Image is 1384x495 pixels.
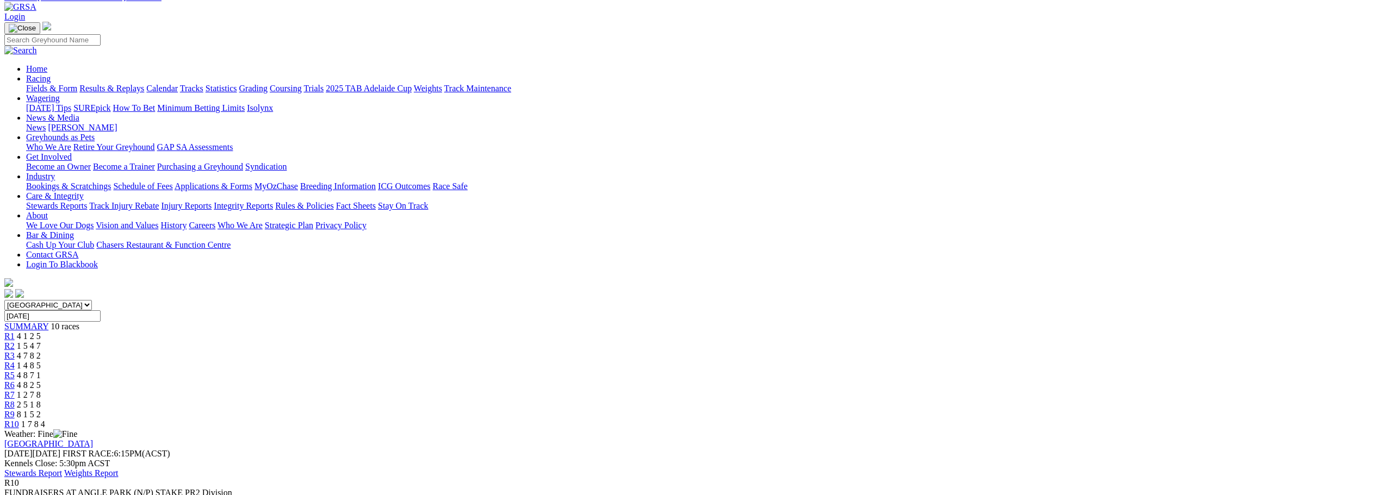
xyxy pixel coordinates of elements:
[51,322,79,331] span: 10 races
[26,221,94,230] a: We Love Our Dogs
[17,390,41,399] span: 1 2 7 8
[4,46,37,55] img: Search
[21,419,45,429] span: 1 7 8 4
[4,12,25,21] a: Login
[17,331,41,341] span: 4 1 2 5
[157,142,233,152] a: GAP SA Assessments
[42,22,51,30] img: logo-grsa-white.png
[26,260,98,269] a: Login To Blackbook
[303,84,324,93] a: Trials
[26,84,1380,93] div: Racing
[26,113,79,122] a: News & Media
[26,230,74,240] a: Bar & Dining
[206,84,237,93] a: Statistics
[26,64,47,73] a: Home
[4,341,15,350] a: R2
[26,123,46,132] a: News
[161,201,212,210] a: Injury Reports
[315,221,367,230] a: Privacy Policy
[26,152,72,161] a: Get Involved
[4,34,101,46] input: Search
[26,142,71,152] a: Who We Are
[189,221,215,230] a: Careers
[214,201,273,210] a: Integrity Reports
[26,133,95,142] a: Greyhounds as Pets
[4,361,15,370] a: R4
[326,84,412,93] a: 2025 TAB Adelaide Cup
[414,84,442,93] a: Weights
[63,449,114,458] span: FIRST RACE:
[218,221,263,230] a: Who We Are
[4,322,48,331] a: SUMMARY
[4,410,15,419] a: R9
[113,103,156,112] a: How To Bet
[336,201,376,210] a: Fact Sheets
[26,181,111,191] a: Bookings & Scratchings
[4,400,15,409] span: R8
[4,439,93,448] a: [GEOGRAPHIC_DATA]
[26,240,1380,250] div: Bar & Dining
[175,181,252,191] a: Applications & Forms
[17,410,41,419] span: 8 1 5 2
[63,449,170,458] span: 6:15PM(ACST)
[378,181,430,191] a: ICG Outcomes
[4,331,15,341] a: R1
[26,221,1380,230] div: About
[26,172,55,181] a: Industry
[4,351,15,360] a: R3
[89,201,159,210] a: Track Injury Rebate
[17,380,41,390] span: 4 8 2 5
[26,123,1380,133] div: News & Media
[48,123,117,132] a: [PERSON_NAME]
[180,84,203,93] a: Tracks
[17,361,41,370] span: 1 4 8 5
[4,429,77,438] span: Weather: Fine
[146,84,178,93] a: Calendar
[26,201,1380,211] div: Care & Integrity
[26,181,1380,191] div: Industry
[17,400,41,409] span: 2 5 1 8
[26,250,78,259] a: Contact GRSA
[26,103,1380,113] div: Wagering
[4,289,13,298] img: facebook.svg
[26,162,1380,172] div: Get Involved
[444,84,511,93] a: Track Maintenance
[4,380,15,390] a: R6
[265,221,313,230] a: Strategic Plan
[64,468,119,478] a: Weights Report
[26,103,71,112] a: [DATE] Tips
[255,181,298,191] a: MyOzChase
[4,478,19,487] span: R10
[15,289,24,298] img: twitter.svg
[4,449,33,458] span: [DATE]
[378,201,428,210] a: Stay On Track
[96,221,158,230] a: Vision and Values
[4,371,15,380] a: R5
[53,429,77,439] img: Fine
[270,84,302,93] a: Coursing
[247,103,273,112] a: Isolynx
[113,181,172,191] a: Schedule of Fees
[9,24,36,33] img: Close
[17,351,41,360] span: 4 7 8 2
[4,419,19,429] a: R10
[239,84,268,93] a: Grading
[4,390,15,399] a: R7
[26,240,94,249] a: Cash Up Your Club
[157,103,245,112] a: Minimum Betting Limits
[93,162,155,171] a: Become a Trainer
[73,103,110,112] a: SUREpick
[160,221,187,230] a: History
[26,191,84,200] a: Care & Integrity
[157,162,243,171] a: Purchasing a Greyhound
[73,142,155,152] a: Retire Your Greyhound
[4,310,101,322] input: Select date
